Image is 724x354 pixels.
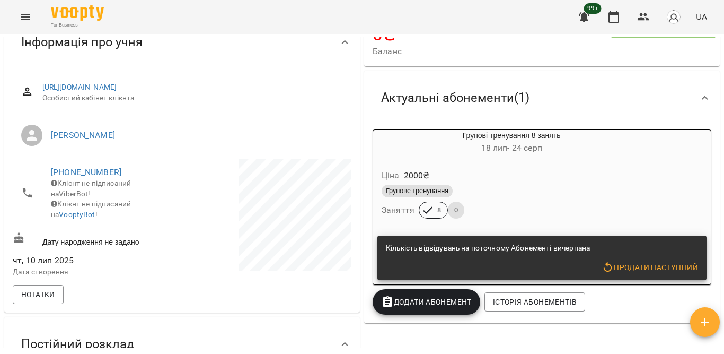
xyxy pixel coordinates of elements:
p: 2000 ₴ [404,169,430,182]
span: Історія абонементів [493,296,577,308]
button: UA [692,7,711,27]
button: Історія абонементів [484,292,585,312]
button: Нотатки [13,285,64,304]
h6: Ціна [382,168,400,183]
img: Voopty Logo [51,5,104,21]
button: Продати наступний [597,258,702,277]
span: Продати наступний [602,261,698,274]
span: Особистий кабінет клієнта [42,93,343,103]
span: 18 лип - 24 серп [481,143,542,153]
a: VooptyBot [59,210,95,219]
span: UA [696,11,707,22]
p: Дата створення [13,267,180,278]
span: Групове тренування [382,186,453,196]
span: чт, 10 лип 2025 [13,254,180,267]
span: 0 [448,205,464,215]
span: Клієнт не підписаний на ViberBot! [51,179,131,198]
button: Menu [13,4,38,30]
span: 8 [431,205,447,215]
span: Постійний розклад [21,336,134,352]
span: 99+ [584,3,602,14]
span: For Business [51,22,104,29]
img: avatar_s.png [666,10,681,24]
div: Актуальні абонементи(1) [364,71,720,125]
button: Групові тренування 8 занять18 лип- 24 серпЦіна2000₴Групове тренуванняЗаняття80 [373,130,650,231]
span: Нотатки [21,288,55,301]
h6: Заняття [382,203,414,218]
button: Додати Абонемент [373,289,480,315]
span: Баланс [373,45,611,58]
a: [PERSON_NAME] [51,130,115,140]
div: Групові тренування 8 занять [373,130,650,156]
a: [PHONE_NUMBER] [51,167,121,177]
span: Клієнт не підписаний на ! [51,200,131,219]
div: Дату народження не задано [11,230,182,249]
span: Актуальні абонементи ( 1 ) [381,90,529,106]
span: Додати Абонемент [381,296,472,308]
div: Кількість відвідувань на поточному Абонементі вичерпана [386,239,590,258]
div: Інформація про учня [4,15,360,70]
span: Інформація про учня [21,34,143,50]
a: [URL][DOMAIN_NAME] [42,83,117,91]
